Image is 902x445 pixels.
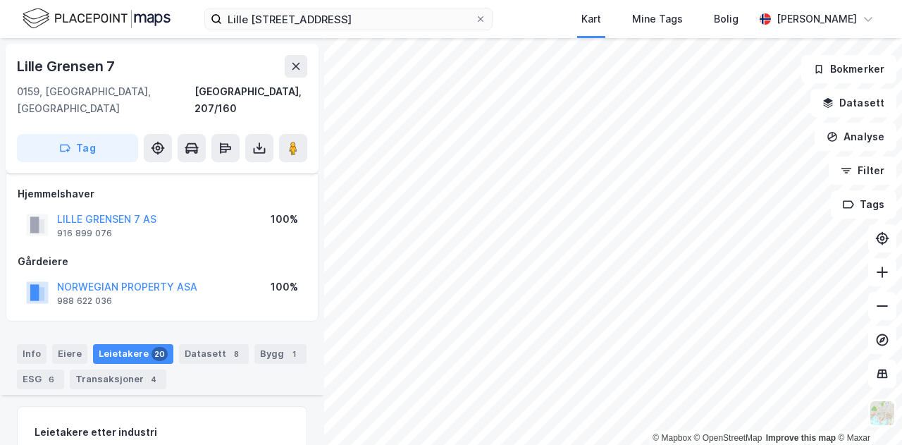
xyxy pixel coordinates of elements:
[17,83,194,117] div: 0159, [GEOGRAPHIC_DATA], [GEOGRAPHIC_DATA]
[44,372,58,386] div: 6
[653,433,691,443] a: Mapbox
[254,344,307,364] div: Bygg
[18,185,307,202] div: Hjemmelshaver
[831,190,896,219] button: Tags
[152,347,168,361] div: 20
[222,8,475,30] input: Søk på adresse, matrikkel, gårdeiere, leietakere eller personer
[52,344,87,364] div: Eiere
[35,424,290,441] div: Leietakere etter industri
[815,123,896,151] button: Analyse
[17,370,64,389] div: ESG
[17,344,47,364] div: Info
[832,377,902,445] iframe: Chat Widget
[287,347,301,361] div: 1
[777,11,857,28] div: [PERSON_NAME]
[766,433,836,443] a: Improve this map
[57,228,112,239] div: 916 899 076
[57,295,112,307] div: 988 622 036
[694,433,762,443] a: OpenStreetMap
[271,211,298,228] div: 100%
[271,279,298,295] div: 100%
[18,253,307,270] div: Gårdeiere
[179,344,249,364] div: Datasett
[581,11,601,28] div: Kart
[810,89,896,117] button: Datasett
[714,11,739,28] div: Bolig
[17,55,118,78] div: Lille Grensen 7
[801,55,896,83] button: Bokmerker
[194,83,307,117] div: [GEOGRAPHIC_DATA], 207/160
[632,11,683,28] div: Mine Tags
[70,370,166,389] div: Transaksjoner
[23,6,171,31] img: logo.f888ab2527a4732fd821a326f86c7f29.svg
[93,344,173,364] div: Leietakere
[17,134,138,162] button: Tag
[829,157,896,185] button: Filter
[229,347,243,361] div: 8
[147,372,161,386] div: 4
